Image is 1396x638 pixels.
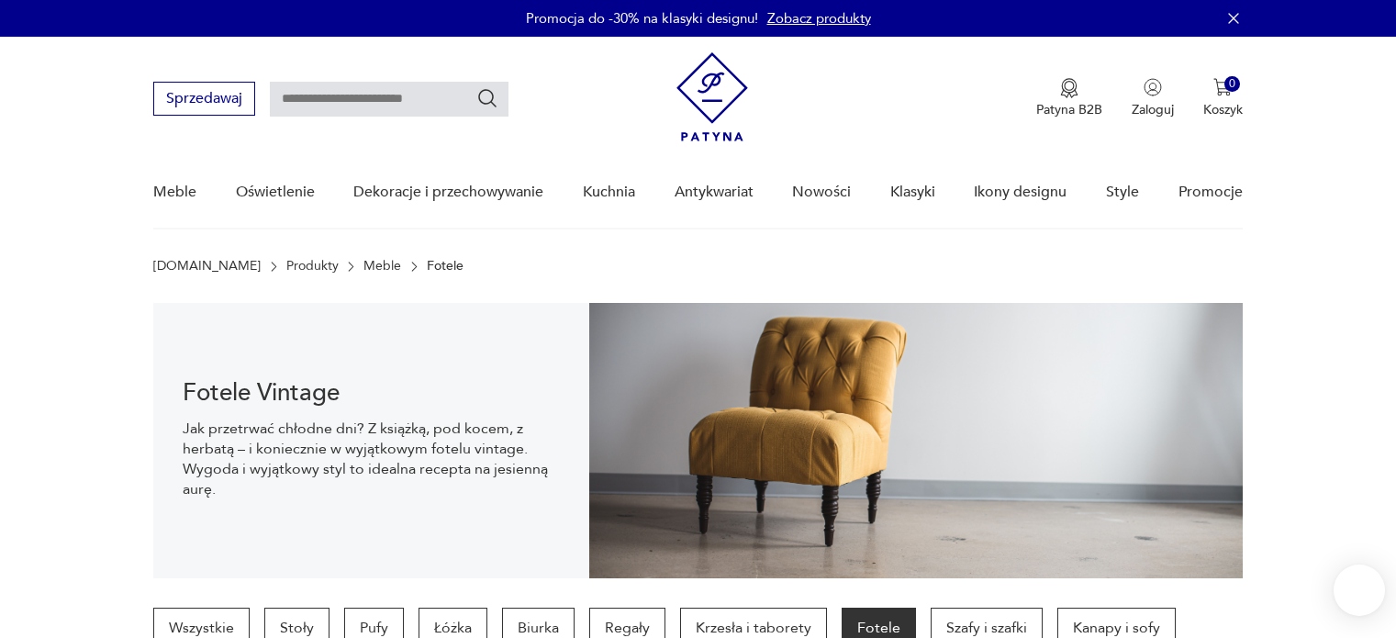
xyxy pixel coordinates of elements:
a: Produkty [286,259,339,274]
iframe: Smartsupp widget button [1334,565,1385,616]
img: Ikona medalu [1060,78,1078,98]
button: Zaloguj [1132,78,1174,118]
a: Ikony designu [974,157,1067,228]
p: Promocja do -30% na klasyki designu! [526,9,758,28]
a: Kuchnia [583,157,635,228]
p: Koszyk [1203,101,1243,118]
button: Szukaj [476,87,498,109]
a: [DOMAIN_NAME] [153,259,261,274]
p: Fotele [427,259,463,274]
h1: Fotele Vintage [183,382,560,404]
p: Jak przetrwać chłodne dni? Z książką, pod kocem, z herbatą – i koniecznie w wyjątkowym fotelu vin... [183,419,560,499]
img: 9275102764de9360b0b1aa4293741aa9.jpg [589,303,1243,578]
img: Patyna - sklep z meblami i dekoracjami vintage [676,52,748,141]
a: Nowości [792,157,851,228]
a: Ikona medaluPatyna B2B [1036,78,1102,118]
a: Sprzedawaj [153,94,255,106]
button: Sprzedawaj [153,82,255,116]
a: Zobacz produkty [767,9,871,28]
a: Meble [153,157,196,228]
img: Ikonka użytkownika [1144,78,1162,96]
a: Klasyki [890,157,935,228]
a: Dekoracje i przechowywanie [353,157,543,228]
button: 0Koszyk [1203,78,1243,118]
p: Patyna B2B [1036,101,1102,118]
a: Meble [363,259,401,274]
div: 0 [1224,76,1240,92]
button: Patyna B2B [1036,78,1102,118]
img: Ikona koszyka [1213,78,1232,96]
a: Oświetlenie [236,157,315,228]
a: Style [1106,157,1139,228]
a: Antykwariat [675,157,754,228]
p: Zaloguj [1132,101,1174,118]
a: Promocje [1178,157,1243,228]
